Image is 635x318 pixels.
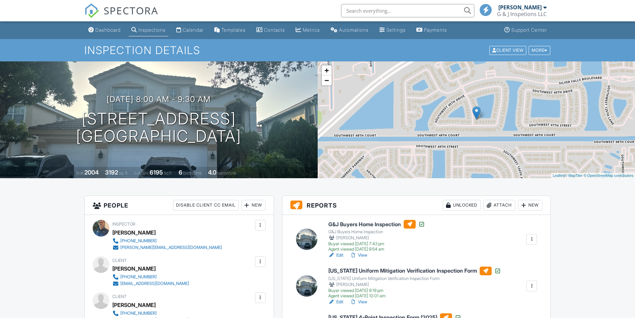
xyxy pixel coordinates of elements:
div: [PERSON_NAME] [328,235,425,241]
div: Metrics [303,27,320,33]
div: Disable Client CC Email [173,200,239,211]
div: [PHONE_NUMBER] [120,238,157,244]
div: Templates [221,27,246,33]
span: Client [112,258,127,263]
a: Settings [377,24,408,36]
a: Dashboard [86,24,123,36]
a: Inspections [129,24,168,36]
div: 3192 [105,169,118,176]
a: Leaflet [553,174,564,178]
div: Agent viewed [DATE] 10:01 am [328,293,501,299]
div: [EMAIL_ADDRESS][DOMAIN_NAME] [120,281,189,286]
div: Automations [339,27,369,33]
a: Contacts [254,24,288,36]
a: Payments [414,24,450,36]
div: | [551,173,635,179]
div: 6195 [150,169,163,176]
a: Templates [212,24,248,36]
img: The Best Home Inspection Software - Spectora [84,3,99,18]
div: New [241,200,266,211]
a: Zoom out [322,75,332,85]
h3: People [85,196,274,215]
div: Agent viewed [DATE] 9:54 am [328,247,425,252]
a: [PHONE_NUMBER] [112,238,222,244]
span: sq. ft. [119,171,128,176]
div: Unlocked [443,200,481,211]
a: © OpenStreetMap contributors [584,174,633,178]
a: Automations (Basic) [328,24,371,36]
div: Dashboard [95,27,121,33]
span: sq.ft. [164,171,172,176]
h3: [DATE] 8:00 am - 9:30 am [107,95,211,104]
a: G&J Buyers Home Inspection G&J Buyers Home Inspection [PERSON_NAME] Buyer viewed [DATE] 7:43 pm A... [328,220,425,252]
span: bedrooms [183,171,202,176]
a: Zoom in [322,65,332,75]
div: Attach [483,200,515,211]
a: SPECTORA [84,9,158,23]
a: View [350,299,367,305]
a: Edit [328,252,343,259]
div: Client View [489,46,526,55]
a: [PHONE_NUMBER] [112,310,189,317]
input: Search everything... [341,4,474,17]
h1: [STREET_ADDRESS] [GEOGRAPHIC_DATA] [76,110,241,145]
span: Client [112,294,127,299]
a: View [350,252,367,259]
div: [PERSON_NAME] [498,4,542,11]
span: Lot Size [135,171,149,176]
h1: Inspection Details [84,44,551,56]
div: Support Center [511,27,547,33]
div: [PERSON_NAME] [112,300,156,310]
a: Calendar [174,24,206,36]
div: [PERSON_NAME][EMAIL_ADDRESS][DOMAIN_NAME] [120,245,222,250]
div: [PHONE_NUMBER] [120,274,157,280]
div: Buyer viewed [DATE] 9:19 pm [328,288,501,293]
div: 4.0 [208,169,216,176]
div: [PERSON_NAME] [112,264,156,274]
span: Built [76,171,83,176]
a: Edit [328,299,343,305]
div: [US_STATE] Uniform Mitigation Verification Inspection Form [328,276,501,281]
div: 6 [179,169,182,176]
div: [PERSON_NAME] [112,228,156,238]
h6: [US_STATE] Uniform Mitigation Verification Inspection Form [328,267,501,275]
div: [PHONE_NUMBER] [120,311,157,316]
div: Calendar [183,27,204,33]
div: [PERSON_NAME] [328,281,501,288]
div: G&J Buyers Home Inspection [328,229,425,235]
a: © MapTiler [565,174,583,178]
a: Client View [489,47,528,52]
a: [US_STATE] Uniform Mitigation Verification Inspection Form [US_STATE] Uniform Mitigation Verifica... [328,267,501,299]
a: Metrics [293,24,323,36]
a: Support Center [502,24,550,36]
div: Inspections [138,27,166,33]
a: [EMAIL_ADDRESS][DOMAIN_NAME] [112,280,189,287]
span: SPECTORA [104,3,158,17]
div: Payments [424,27,447,33]
div: Settings [386,27,406,33]
div: More [529,46,550,55]
span: bathrooms [217,171,236,176]
div: 2004 [84,169,99,176]
span: Inspector [112,222,135,227]
h3: Reports [282,196,551,215]
div: G & J Inspetions LLC [497,11,547,17]
h6: G&J Buyers Home Inspection [328,220,425,229]
a: [PERSON_NAME][EMAIL_ADDRESS][DOMAIN_NAME] [112,244,222,251]
div: Contacts [264,27,285,33]
div: Buyer viewed [DATE] 7:43 pm [328,241,425,247]
a: [PHONE_NUMBER] [112,274,189,280]
div: New [518,200,542,211]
